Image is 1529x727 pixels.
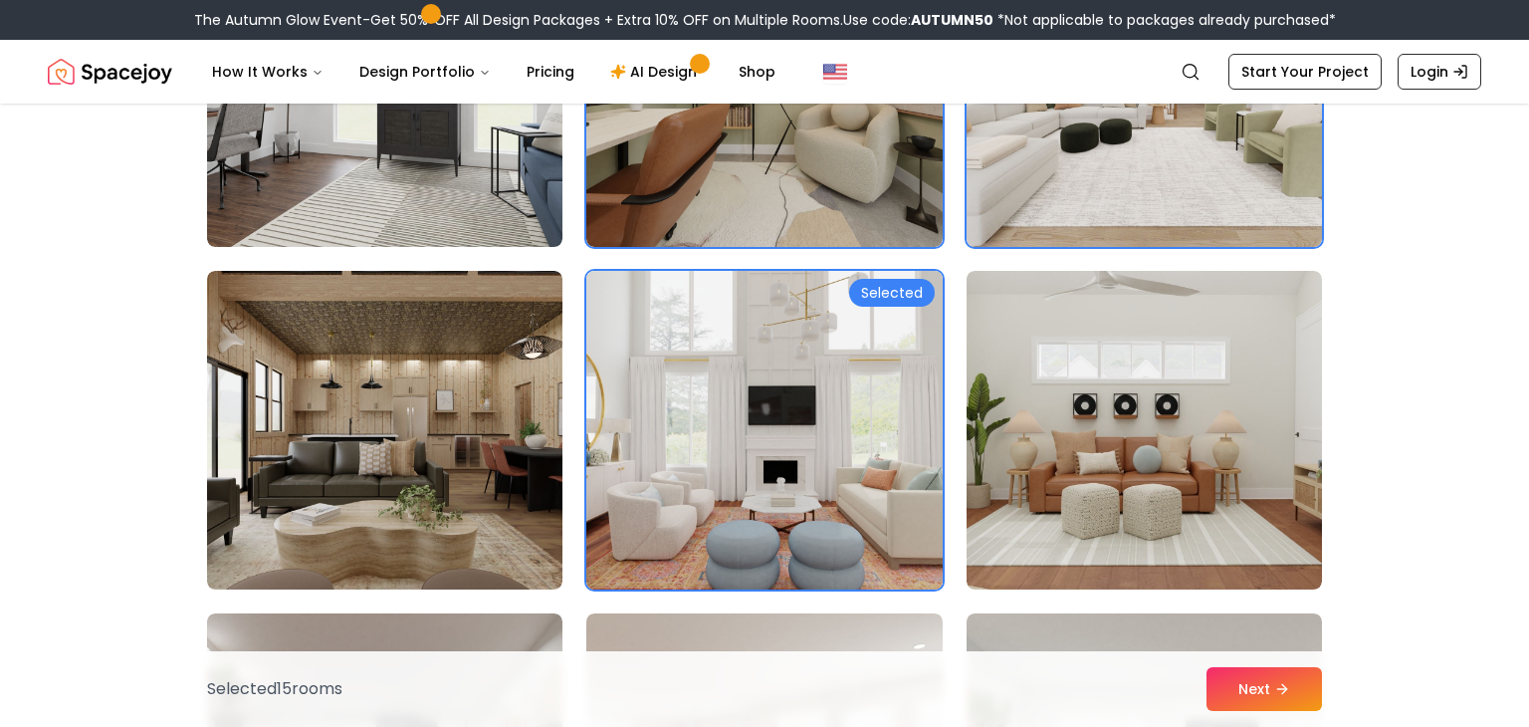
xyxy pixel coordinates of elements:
[723,52,791,92] a: Shop
[823,60,847,84] img: United States
[594,52,719,92] a: AI Design
[207,677,342,701] p: Selected 15 room s
[967,271,1322,590] img: Room room-57
[48,52,172,92] img: Spacejoy Logo
[911,10,993,30] b: AUTUMN50
[993,10,1336,30] span: *Not applicable to packages already purchased*
[577,263,951,598] img: Room room-56
[843,10,993,30] span: Use code:
[511,52,590,92] a: Pricing
[207,271,562,590] img: Room room-55
[343,52,507,92] button: Design Portfolio
[196,52,791,92] nav: Main
[1228,54,1382,90] a: Start Your Project
[48,52,172,92] a: Spacejoy
[849,279,935,307] div: Selected
[194,10,1336,30] div: The Autumn Glow Event-Get 50% OFF All Design Packages + Extra 10% OFF on Multiple Rooms.
[196,52,339,92] button: How It Works
[1398,54,1481,90] a: Login
[1206,667,1322,711] button: Next
[48,40,1481,104] nav: Global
